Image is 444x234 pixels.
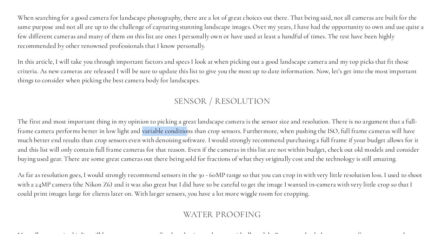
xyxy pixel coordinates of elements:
[18,94,426,108] h3: Sensor / Resolution
[18,13,426,50] p: When searching for a good camera for landscape photography, there are a lot of great choices out ...
[18,170,426,198] p: As far as resolution goes, I would strongly recommend sensors in the 30 - 60MP range so that you ...
[18,117,426,164] p: The first and most important thing in my opinion to picking a great landscape camera is the senso...
[18,207,426,221] h3: Water Proofing
[18,57,426,85] p: In this article, I will take you through important factors and specs I look at when picking out a...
